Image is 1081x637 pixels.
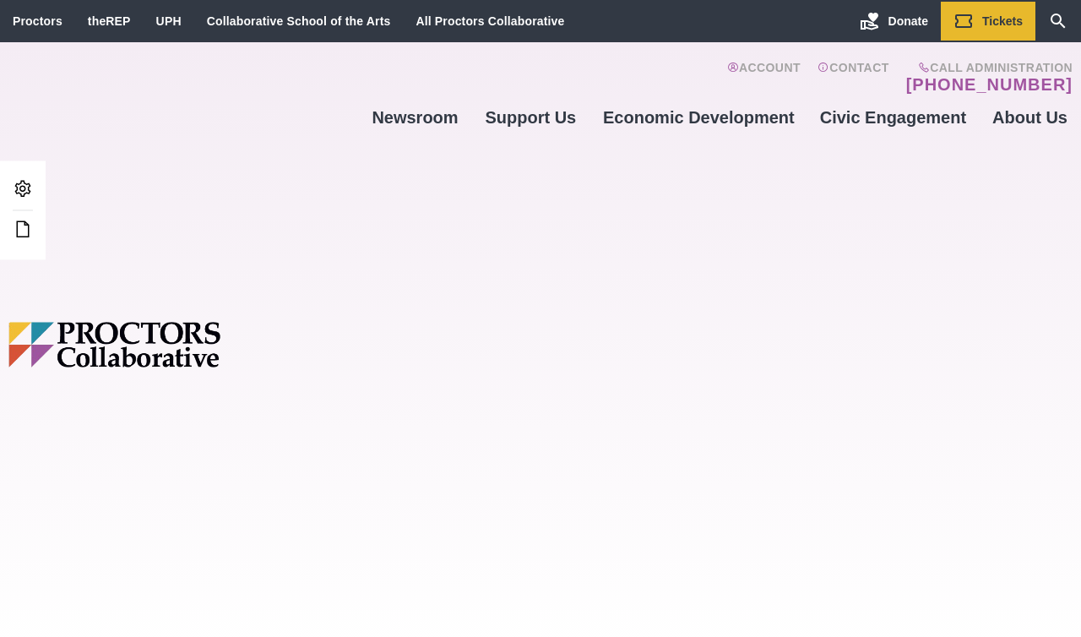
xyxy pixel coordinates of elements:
[207,14,391,28] a: Collaborative School of the Arts
[979,95,1081,140] a: About Us
[941,2,1035,41] a: Tickets
[8,174,37,205] a: Admin Area
[359,95,470,140] a: Newsroom
[590,95,807,140] a: Economic Development
[818,61,889,95] a: Contact
[906,74,1073,95] a: [PHONE_NUMBER]
[471,95,590,140] a: Support Us
[88,14,131,28] a: theREP
[901,61,1073,74] span: Call Administration
[8,215,37,246] a: Edit this Post/Page
[1035,2,1081,41] a: Search
[727,61,801,95] a: Account
[807,95,979,140] a: Civic Engagement
[13,14,62,28] a: Proctors
[847,2,941,41] a: Donate
[156,14,182,28] a: UPH
[982,14,1023,28] span: Tickets
[416,14,564,28] a: All Proctors Collaborative
[888,14,928,28] span: Donate
[8,322,350,367] img: Proctors logo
